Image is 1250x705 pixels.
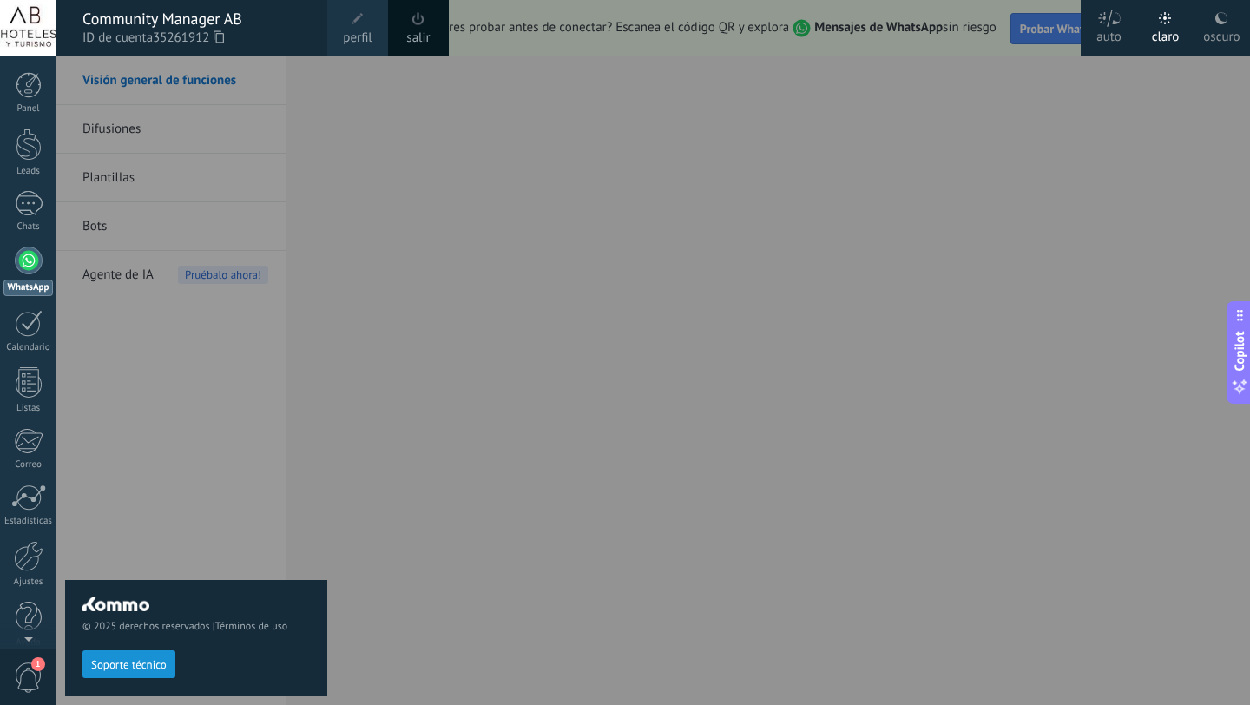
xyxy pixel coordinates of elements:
img: tab_domain_overview_orange.svg [73,101,87,115]
div: WhatsApp [3,280,53,296]
div: Ajustes [3,577,54,588]
img: tab_keywords_by_traffic_grey.svg [190,101,204,115]
span: Soporte técnico [91,659,167,671]
div: Palabras clave [209,102,273,114]
img: website_grey.svg [28,45,42,59]
div: Estadísticas [3,516,54,527]
div: Panel [3,103,54,115]
span: perfil [343,29,372,48]
div: Community Manager AB [82,10,310,29]
a: Soporte técnico [82,657,175,670]
div: auto [1096,11,1122,56]
div: Dominio: [DOMAIN_NAME] [45,45,194,59]
img: logo_orange.svg [28,28,42,42]
a: salir [406,29,430,48]
span: 35261912 [153,29,224,48]
div: claro [1152,11,1180,56]
span: © 2025 derechos reservados | [82,620,310,633]
span: ID de cuenta [82,29,310,48]
div: Dominio [92,102,133,114]
button: Soporte técnico [82,650,175,678]
div: Calendario [3,342,54,353]
div: Leads [3,166,54,177]
div: Correo [3,459,54,471]
div: v 4.0.25 [49,28,85,42]
div: Listas [3,403,54,414]
span: 1 [31,657,45,671]
div: oscuro [1203,11,1240,56]
a: Términos de uso [215,620,287,633]
span: Copilot [1231,332,1248,372]
div: Chats [3,221,54,233]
